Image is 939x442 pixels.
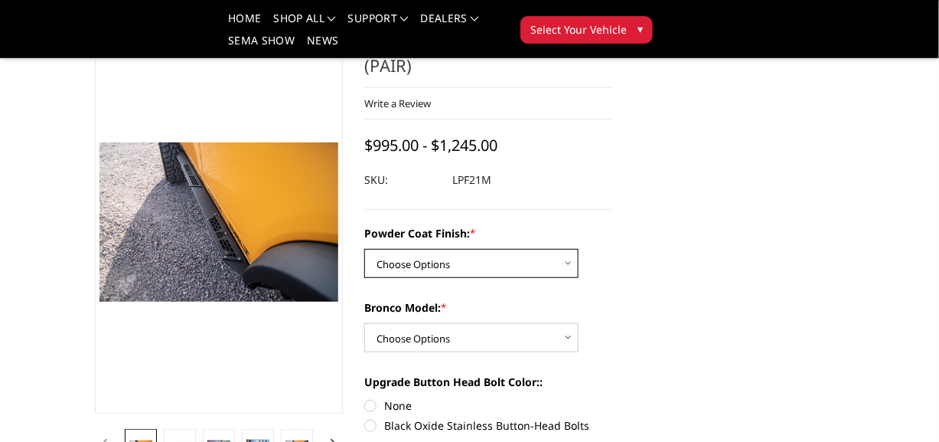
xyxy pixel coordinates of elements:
[228,35,295,57] a: SEMA Show
[364,300,613,316] label: Bronco Model:
[364,135,497,156] span: $995.00 - $1,245.00
[364,374,613,390] label: Upgrade Button Head Bolt Color::
[364,225,613,241] label: Powder Coat Finish:
[364,97,431,110] a: Write a Review
[452,166,491,194] dd: LPF21M
[862,368,939,442] iframe: Chat Widget
[637,21,643,37] span: ▾
[228,13,261,35] a: Home
[364,417,613,434] label: Black Oxide Stainless Button-Head Bolts
[530,21,627,38] span: Select Your Vehicle
[421,13,479,35] a: Dealers
[520,16,653,44] button: Select Your Vehicle
[274,13,336,35] a: shop all
[364,31,613,88] h1: Bronco 4-Door Sliders (pair)
[307,35,338,57] a: News
[364,398,613,414] label: None
[364,166,441,194] dt: SKU:
[95,31,344,414] a: Bronco 4-Door Sliders (pair)
[348,13,409,35] a: Support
